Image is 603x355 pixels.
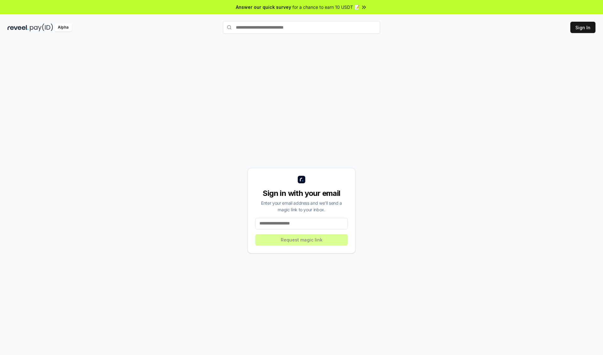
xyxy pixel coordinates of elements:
img: reveel_dark [8,24,29,31]
span: for a chance to earn 10 USDT 📝 [292,4,360,10]
img: pay_id [30,24,53,31]
div: Alpha [54,24,72,31]
button: Sign In [570,22,595,33]
div: Sign in with your email [255,188,348,198]
span: Answer our quick survey [236,4,291,10]
div: Enter your email address and we’ll send a magic link to your inbox. [255,200,348,213]
img: logo_small [298,176,305,183]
